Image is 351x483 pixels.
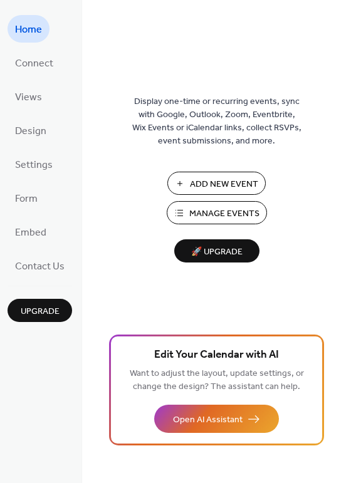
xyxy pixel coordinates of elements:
span: Design [15,122,46,142]
a: Settings [8,150,60,178]
span: Contact Us [15,257,65,277]
a: Connect [8,49,61,76]
a: Embed [8,218,54,246]
span: Upgrade [21,305,60,318]
a: Home [8,15,50,43]
span: Manage Events [189,207,259,221]
span: Connect [15,54,53,74]
a: Form [8,184,45,212]
span: Home [15,20,42,40]
span: Settings [15,155,53,175]
a: Contact Us [8,252,72,279]
button: Manage Events [167,201,267,224]
span: Form [15,189,38,209]
button: 🚀 Upgrade [174,239,259,262]
span: Embed [15,223,46,243]
span: 🚀 Upgrade [182,244,252,261]
button: Open AI Assistant [154,405,279,433]
a: Views [8,83,50,110]
button: Add New Event [167,172,266,195]
button: Upgrade [8,299,72,322]
span: Add New Event [190,178,258,191]
a: Design [8,117,54,144]
span: Open AI Assistant [173,413,243,427]
span: Display one-time or recurring events, sync with Google, Outlook, Zoom, Eventbrite, Wix Events or ... [132,95,301,148]
span: Views [15,88,42,108]
span: Want to adjust the layout, update settings, or change the design? The assistant can help. [130,365,304,395]
span: Edit Your Calendar with AI [154,346,279,364]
